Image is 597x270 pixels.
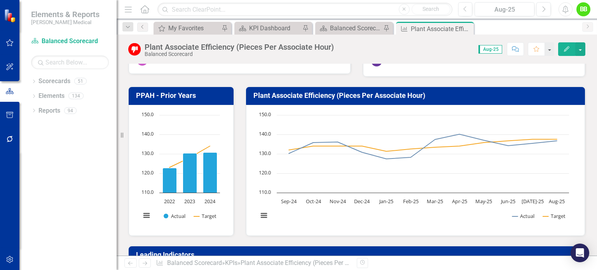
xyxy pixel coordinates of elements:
a: Balanced Scorecard [167,259,222,267]
text: 110.0 [141,188,154,195]
text: 2024 [204,198,216,205]
text: 2022 [164,198,175,205]
div: Balanced Scorecard Welcome Page [330,23,381,33]
text: Jun-25 [500,198,515,205]
div: Plant Associate Efficiency (Pieces Per Associate Hour) [241,259,389,267]
h3: PPAH - Prior Years [136,92,229,99]
text: [DATE]-25 [521,198,543,205]
text: Aug-25 [549,198,565,205]
a: Elements [38,92,65,101]
h3: Plant Associate Efficiency (Pieces Per Associate Hour) [253,92,581,99]
text: Jan-25 [379,198,393,205]
path: 2022, 122.7. Actual. [163,168,177,193]
text: Oct-24 [305,198,321,205]
div: Balanced Scorecard [145,51,334,57]
img: ClearPoint Strategy [4,9,17,22]
span: Aug-25 [478,45,502,54]
div: 134 [68,93,84,99]
input: Search ClearPoint... [157,3,452,16]
g: Actual, series 1 of 2. Bar series with 3 bars. [163,152,217,193]
div: Plant Associate Efficiency (Pieces Per Associate Hour) [411,24,472,34]
a: Reports [38,106,60,115]
span: Elements & Reports [31,10,99,19]
text: Mar-25 [427,198,443,205]
text: May-25 [475,198,492,205]
text: 140.0 [259,130,271,137]
div: Chart. Highcharts interactive chart. [254,111,577,228]
a: My Favorites [155,23,220,33]
path: 2023, 130.3. Actual. [183,153,197,193]
a: KPIs [225,259,237,267]
path: 2024, 130.8. Actual. [203,152,217,193]
text: Sep-24 [281,198,297,205]
text: 130.0 [141,150,154,157]
input: Search Below... [31,56,109,69]
h3: Leading Indicators [136,251,580,259]
a: Balanced Scorecard Welcome Page [317,23,381,33]
text: 110.0 [259,188,271,195]
div: My Favorites [168,23,220,33]
text: Feb-25 [403,198,418,205]
button: Show Actual [164,213,185,219]
button: BB [576,2,590,16]
button: Show Target [543,213,566,219]
div: 94 [64,107,77,114]
button: Show Actual [512,213,534,219]
button: View chart menu, Chart [258,210,269,221]
div: » » [156,259,351,268]
text: Nov-24 [329,198,346,205]
text: 150.0 [141,111,154,118]
text: Apr-25 [452,198,467,205]
button: Search [412,4,450,15]
svg: Interactive chart [137,111,224,228]
div: Plant Associate Efficiency (Pieces Per Associate Hour) [145,43,334,51]
span: Search [422,6,439,12]
div: Chart. Highcharts interactive chart. [137,111,225,228]
text: 120.0 [141,169,154,176]
a: KPI Dashboard [236,23,300,33]
text: 2023 [184,198,195,205]
svg: Interactive chart [254,111,573,228]
div: KPI Dashboard [249,23,300,33]
div: Open Intercom Messenger [571,244,589,262]
text: Dec-24 [354,198,370,205]
img: Below Target [128,43,141,56]
a: Scorecards [38,77,70,86]
text: 150.0 [259,111,271,118]
small: [PERSON_NAME] Medical [31,19,99,25]
button: View chart menu, Chart [141,210,152,221]
text: 130.0 [259,150,271,157]
button: Show Target [194,213,216,219]
text: 140.0 [141,130,154,137]
button: Aug-25 [475,2,534,16]
a: Balanced Scorecard [31,37,109,46]
div: 51 [74,78,87,85]
div: Aug-25 [477,5,532,14]
text: 120.0 [259,169,271,176]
